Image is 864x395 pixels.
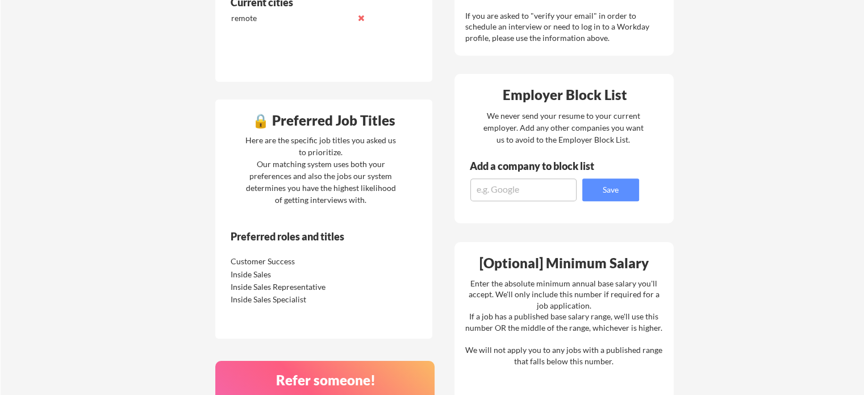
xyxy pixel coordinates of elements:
[231,256,350,267] div: Customer Success
[470,161,612,171] div: Add a company to block list
[482,110,644,145] div: We never send your resume to your current employer. Add any other companies you want us to avoid ...
[243,134,399,206] div: Here are the specific job titles you asked us to prioritize. Our matching system uses both your p...
[465,278,662,367] div: Enter the absolute minimum annual base salary you'll accept. We'll only include this number if re...
[458,256,670,270] div: [Optional] Minimum Salary
[218,114,429,127] div: 🔒 Preferred Job Titles
[231,281,350,293] div: Inside Sales Representative
[231,294,350,305] div: Inside Sales Specialist
[459,88,670,102] div: Employer Block List
[582,178,639,201] button: Save
[231,269,350,280] div: Inside Sales
[220,373,431,387] div: Refer someone!
[231,231,385,242] div: Preferred roles and titles
[231,13,351,24] div: remote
